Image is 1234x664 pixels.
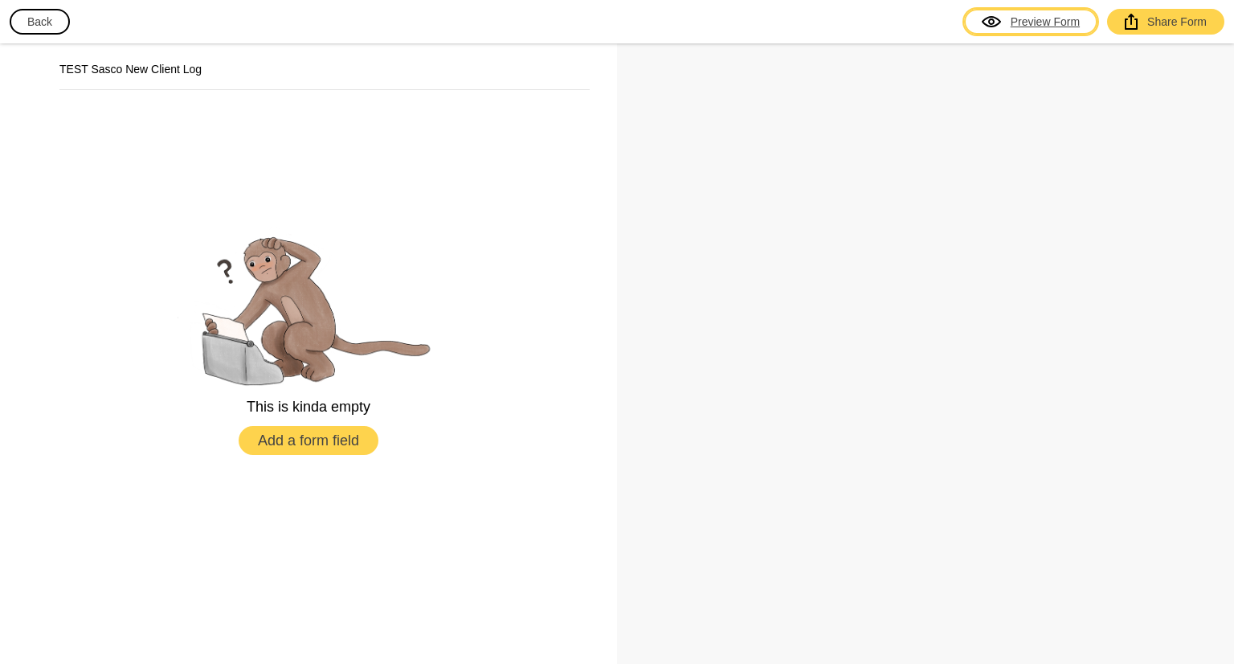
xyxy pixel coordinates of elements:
[239,426,378,455] button: Add a form field
[964,9,1097,35] a: Preview Form
[10,9,70,35] button: Back
[1107,9,1224,35] a: Share Form
[247,397,370,416] p: This is kinda empty
[164,225,453,388] img: empty.png
[1125,14,1207,30] div: Share Form
[982,14,1080,30] div: Preview Form
[59,61,590,77] h2: TEST Sasco New Client Log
